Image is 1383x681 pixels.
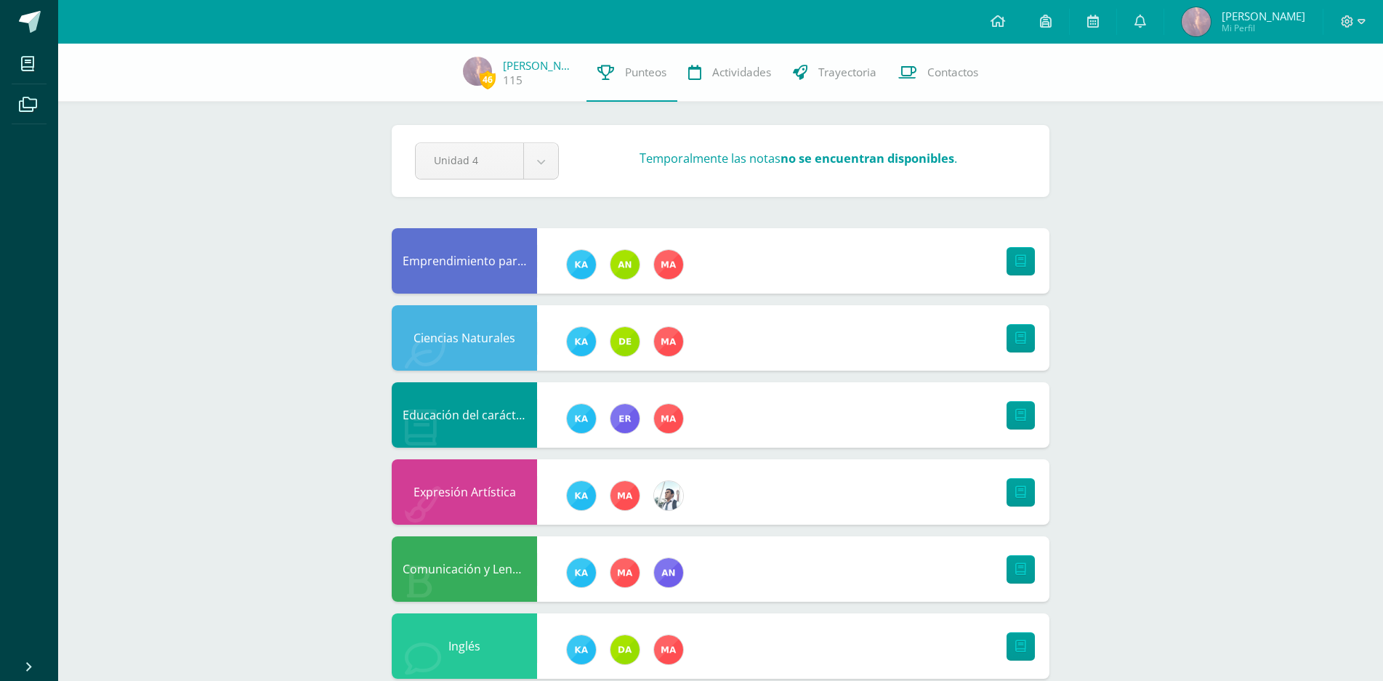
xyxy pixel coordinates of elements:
img: 2fed5c3f2027da04ec866e2a5436f393.png [654,635,683,664]
span: 46 [480,70,496,89]
div: Inglés [392,613,537,679]
a: Unidad 4 [416,143,558,179]
span: Punteos [625,65,666,80]
span: [PERSON_NAME] [1222,9,1305,23]
a: Actividades [677,44,782,102]
img: a0f5f5afb1d5eb19c05f5fc52693af15.png [610,327,640,356]
a: 115 [503,73,523,88]
img: 8c03337e504c8dbc5061811cd7789536.png [654,558,683,587]
img: 24e93427354e2860561080e027862b98.png [610,404,640,433]
span: Mi Perfil [1222,22,1305,34]
div: Expresión Artística [392,459,537,525]
img: 11a70570b33d653b35fbbd11dfde3caa.png [567,481,596,510]
img: 11a70570b33d653b35fbbd11dfde3caa.png [567,635,596,664]
div: Comunicación y Lenguaje [392,536,537,602]
img: cb2be3333f6f793ab285562a239c0dd4.png [463,57,492,86]
h3: Temporalmente las notas . [640,150,957,166]
img: cb2be3333f6f793ab285562a239c0dd4.png [1182,7,1211,36]
div: Emprendimiento para la Productividad [392,228,537,294]
strong: no se encuentran disponibles [781,150,954,166]
div: Ciencias Naturales [392,305,537,371]
img: 2fed5c3f2027da04ec866e2a5436f393.png [610,558,640,587]
span: Unidad 4 [434,143,505,177]
img: e5474bb3d0f7a70544d1826b472cdfe6.png [610,635,640,664]
img: 2fed5c3f2027da04ec866e2a5436f393.png [610,481,640,510]
img: 11a70570b33d653b35fbbd11dfde3caa.png [567,327,596,356]
a: Punteos [586,44,677,102]
span: Trayectoria [818,65,876,80]
span: Actividades [712,65,771,80]
a: [PERSON_NAME] [503,58,576,73]
img: 2fed5c3f2027da04ec866e2a5436f393.png [654,327,683,356]
img: 51c9151a63d77c0d465fd617935f6a90.png [610,250,640,279]
img: 11a70570b33d653b35fbbd11dfde3caa.png [567,250,596,279]
img: 11a70570b33d653b35fbbd11dfde3caa.png [567,558,596,587]
a: Trayectoria [782,44,887,102]
a: Contactos [887,44,989,102]
div: Educación del carácter [392,382,537,448]
span: Contactos [927,65,978,80]
img: 11a70570b33d653b35fbbd11dfde3caa.png [567,404,596,433]
img: 2fed5c3f2027da04ec866e2a5436f393.png [654,404,683,433]
img: 2fed5c3f2027da04ec866e2a5436f393.png [654,250,683,279]
img: 51441d6dd36061300e3a4a53edaa07ef.png [654,481,683,510]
